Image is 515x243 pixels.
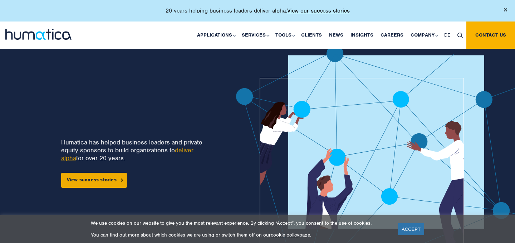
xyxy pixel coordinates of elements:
[298,22,325,49] a: Clients
[91,232,389,238] p: You can find out more about which cookies we are using or switch them off on our page.
[238,22,272,49] a: Services
[398,223,424,235] a: ACCEPT
[61,138,212,162] p: Humatica has helped business leaders and private equity sponsors to build organizations to for ov...
[272,22,298,49] a: Tools
[466,22,515,49] a: Contact us
[5,29,72,40] img: logo
[441,22,454,49] a: DE
[61,173,127,188] a: View success stories
[457,33,463,38] img: search_icon
[287,7,350,14] a: View our success stories
[347,22,377,49] a: Insights
[377,22,407,49] a: Careers
[91,220,389,226] p: We use cookies on our website to give you the most relevant experience. By clicking “Accept”, you...
[444,32,450,38] span: DE
[166,7,350,14] p: 20 years helping business leaders deliver alpha.
[193,22,238,49] a: Applications
[271,232,299,238] a: cookie policy
[121,178,123,182] img: arrowicon
[325,22,347,49] a: News
[407,22,441,49] a: Company
[61,146,193,162] a: deliver alpha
